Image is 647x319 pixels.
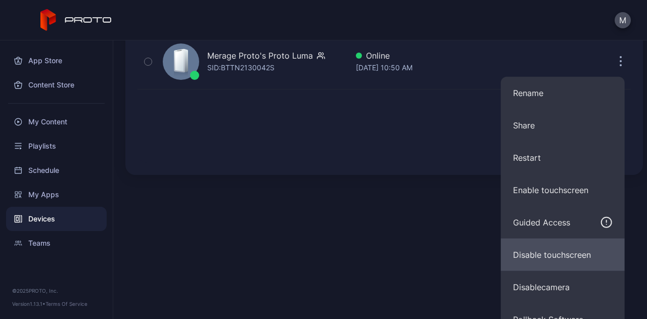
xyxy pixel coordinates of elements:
a: Terms Of Service [45,301,87,307]
button: Share [501,109,625,142]
a: Schedule [6,158,107,183]
button: Disablecamera [501,271,625,303]
button: M [615,12,631,28]
button: Guided Access [501,206,625,239]
div: Online [356,50,503,62]
a: Playlists [6,134,107,158]
a: Content Store [6,73,107,97]
span: Version 1.13.1 • [12,301,45,307]
button: Restart [501,142,625,174]
div: © 2025 PROTO, Inc. [12,287,101,295]
button: Enable touchscreen [501,174,625,206]
div: Merage Proto's Proto Luma [207,50,313,62]
a: My Apps [6,183,107,207]
a: My Content [6,110,107,134]
a: Teams [6,231,107,255]
div: [DATE] 10:50 AM [356,62,503,74]
button: Disable touchscreen [501,239,625,271]
div: SID: BTTN2130042S [207,62,274,74]
div: Guided Access [513,216,570,229]
a: App Store [6,49,107,73]
button: Rename [501,77,625,109]
a: Devices [6,207,107,231]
